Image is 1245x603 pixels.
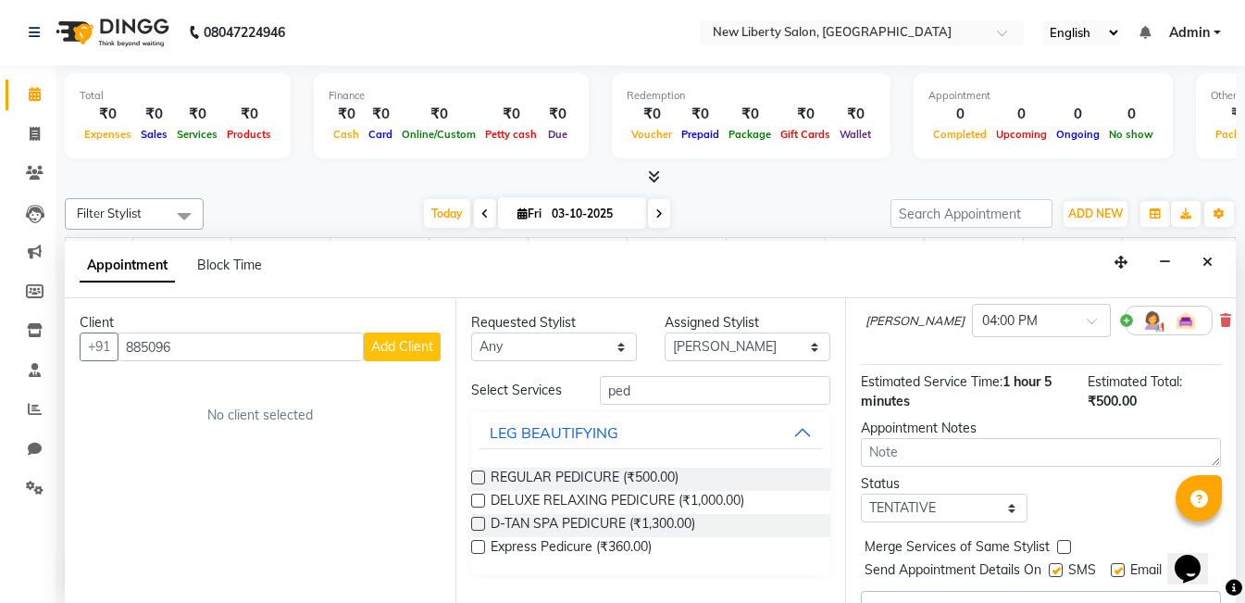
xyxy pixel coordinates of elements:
span: Estimated Total: [1088,373,1182,390]
input: 2025-10-03 [546,200,639,228]
span: Services [172,128,222,141]
div: ₹0 [222,104,276,125]
span: Seema [1123,238,1221,261]
span: Petty cash [480,128,542,141]
div: ₹0 [80,104,136,125]
span: Wallet [835,128,876,141]
div: ₹0 [364,104,397,125]
div: ₹0 [480,104,542,125]
div: 0 [1104,104,1158,125]
div: 0 [1052,104,1104,125]
span: Ongoing [1052,128,1104,141]
b: 08047224946 [204,6,285,58]
span: SMS [1068,560,1096,584]
span: No show [1104,128,1158,141]
span: Filter Stylist [77,206,142,220]
span: Package [724,128,776,141]
span: Send Appointment Details On [865,560,1041,584]
span: Express Pedicure (₹360.00) [491,537,652,560]
span: Cash [329,128,364,141]
span: Merge Services of Same Stylist [865,537,1050,560]
div: 0 [991,104,1052,125]
img: Interior.png [1175,309,1197,332]
button: +91 [80,333,118,361]
span: ₹500.00 [1088,393,1137,409]
span: D-TAN SPA PEDICURE (₹1,300.00) [491,514,695,537]
div: ₹0 [776,104,835,125]
div: Appointment [928,88,1158,104]
img: logo [47,6,174,58]
div: ₹0 [397,104,480,125]
div: ₹0 [627,104,677,125]
div: Status [861,474,1027,494]
span: Jeetu [529,238,627,261]
span: Expenses [80,128,136,141]
input: Search Appointment [890,199,1052,228]
span: Block Time [197,257,262,273]
span: Card [364,128,397,141]
div: Finance [329,88,574,104]
div: Assigned Stylist [665,313,830,333]
span: [PERSON_NAME] [133,238,231,281]
div: No client selected [124,406,396,425]
input: Search by Name/Mobile/Email/Code [118,333,364,361]
div: ₹0 [542,104,574,125]
div: ₹0 [677,104,724,125]
span: Products [222,128,276,141]
button: LEG BEAUTIFYING [479,416,824,449]
div: Stylist [66,238,132,258]
span: Email [1130,560,1162,584]
span: Prepaid [677,128,724,141]
span: Completed [928,128,991,141]
span: Kaif [826,238,924,261]
div: Requested Stylist [471,313,637,333]
span: Appointment [80,249,175,283]
span: [PERSON_NAME] [865,312,965,331]
span: [PERSON_NAME] [430,238,528,281]
span: Fri [513,207,546,220]
span: Gaurav [628,238,726,261]
div: Redemption [627,88,876,104]
span: Estimated Service Time: [861,373,1002,390]
span: [PERSON_NAME] Sir [330,238,429,281]
span: Adil [727,238,825,261]
img: Hairdresser.png [1141,309,1164,332]
div: Client [80,313,441,333]
div: Select Services [457,381,587,400]
span: Gift Cards [776,128,835,141]
button: ADD NEW [1064,201,1127,227]
span: [PERSON_NAME] [925,238,1023,281]
span: Sales [136,128,172,141]
span: Admin [1169,23,1210,43]
span: Shweta [1024,238,1122,261]
span: Online/Custom [397,128,480,141]
span: Today [424,199,470,228]
iframe: chat widget [1167,529,1226,584]
span: Upcoming [991,128,1052,141]
span: Voucher [627,128,677,141]
span: Due [543,128,572,141]
div: LEG BEAUTIFYING [490,421,618,444]
div: 0 [928,104,991,125]
div: ₹0 [329,104,364,125]
span: REGULAR PEDICURE (₹500.00) [491,468,679,491]
span: Add Client [371,338,433,355]
div: ₹0 [724,104,776,125]
span: DELUXE RELAXING PEDICURE (₹1,000.00) [491,491,744,514]
div: Appointment Notes [861,419,1221,438]
input: Search by service name [600,376,830,405]
span: ADD NEW [1068,207,1123,220]
span: [PERSON_NAME] [231,238,330,281]
button: Add Client [364,333,441,361]
div: ₹0 [172,104,222,125]
div: ₹0 [136,104,172,125]
div: ₹0 [835,104,876,125]
button: Close [1194,248,1221,277]
div: Total [80,88,276,104]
